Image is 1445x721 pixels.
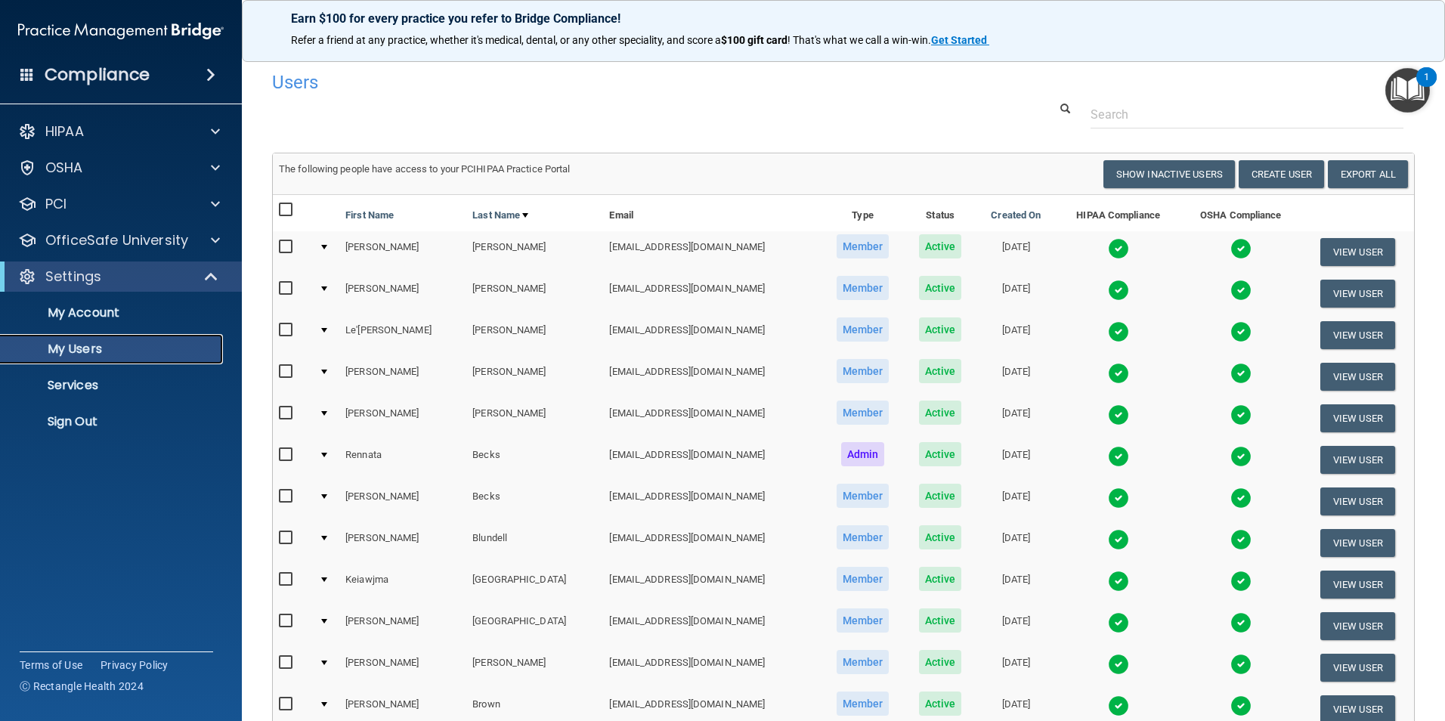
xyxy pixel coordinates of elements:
[1239,160,1324,188] button: Create User
[919,234,962,258] span: Active
[976,273,1056,314] td: [DATE]
[1230,654,1252,675] img: tick.e7d51cea.svg
[466,481,603,522] td: Becks
[20,658,82,673] a: Terms of Use
[919,442,962,466] span: Active
[931,34,987,46] strong: Get Started
[1320,487,1395,515] button: View User
[919,276,962,300] span: Active
[339,356,466,398] td: [PERSON_NAME]
[1108,654,1129,675] img: tick.e7d51cea.svg
[466,439,603,481] td: Becks
[18,122,220,141] a: HIPAA
[466,356,603,398] td: [PERSON_NAME]
[841,442,885,466] span: Admin
[919,359,962,383] span: Active
[1108,529,1129,550] img: tick.e7d51cea.svg
[976,398,1056,439] td: [DATE]
[1108,612,1129,633] img: tick.e7d51cea.svg
[279,163,571,175] span: The following people have access to your PCIHIPAA Practice Portal
[976,481,1056,522] td: [DATE]
[603,439,821,481] td: [EMAIL_ADDRESS][DOMAIN_NAME]
[1108,238,1129,259] img: tick.e7d51cea.svg
[837,692,890,716] span: Member
[919,317,962,342] span: Active
[1320,363,1395,391] button: View User
[466,398,603,439] td: [PERSON_NAME]
[919,692,962,716] span: Active
[976,605,1056,647] td: [DATE]
[837,276,890,300] span: Member
[45,195,67,213] p: PCI
[1057,195,1180,231] th: HIPAA Compliance
[1320,529,1395,557] button: View User
[603,231,821,273] td: [EMAIL_ADDRESS][DOMAIN_NAME]
[18,195,220,213] a: PCI
[339,647,466,689] td: [PERSON_NAME]
[603,605,821,647] td: [EMAIL_ADDRESS][DOMAIN_NAME]
[1103,160,1235,188] button: Show Inactive Users
[345,206,394,224] a: First Name
[339,481,466,522] td: [PERSON_NAME]
[1230,321,1252,342] img: tick.e7d51cea.svg
[466,231,603,273] td: [PERSON_NAME]
[976,564,1056,605] td: [DATE]
[837,484,890,508] span: Member
[603,195,821,231] th: Email
[18,231,220,249] a: OfficeSafe University
[1108,695,1129,716] img: tick.e7d51cea.svg
[603,398,821,439] td: [EMAIL_ADDRESS][DOMAIN_NAME]
[10,378,216,393] p: Services
[721,34,787,46] strong: $100 gift card
[1320,404,1395,432] button: View User
[1320,654,1395,682] button: View User
[1108,280,1129,301] img: tick.e7d51cea.svg
[466,522,603,564] td: Blundell
[1230,238,1252,259] img: tick.e7d51cea.svg
[603,314,821,356] td: [EMAIL_ADDRESS][DOMAIN_NAME]
[837,317,890,342] span: Member
[339,273,466,314] td: [PERSON_NAME]
[1320,321,1395,349] button: View User
[837,567,890,591] span: Member
[976,439,1056,481] td: [DATE]
[20,679,144,694] span: Ⓒ Rectangle Health 2024
[787,34,931,46] span: ! That's what we call a win-win.
[837,234,890,258] span: Member
[1230,280,1252,301] img: tick.e7d51cea.svg
[1230,487,1252,509] img: tick.e7d51cea.svg
[976,231,1056,273] td: [DATE]
[837,359,890,383] span: Member
[919,567,962,591] span: Active
[1320,446,1395,474] button: View User
[339,231,466,273] td: [PERSON_NAME]
[18,159,220,177] a: OSHA
[1230,529,1252,550] img: tick.e7d51cea.svg
[1108,571,1129,592] img: tick.e7d51cea.svg
[291,34,721,46] span: Refer a friend at any practice, whether it's medical, dental, or any other speciality, and score a
[931,34,989,46] a: Get Started
[466,314,603,356] td: [PERSON_NAME]
[1180,195,1301,231] th: OSHA Compliance
[991,206,1041,224] a: Created On
[101,658,169,673] a: Privacy Policy
[472,206,528,224] a: Last Name
[339,605,466,647] td: [PERSON_NAME]
[1424,77,1429,97] div: 1
[10,342,216,357] p: My Users
[339,314,466,356] td: Le'[PERSON_NAME]
[1230,695,1252,716] img: tick.e7d51cea.svg
[976,522,1056,564] td: [DATE]
[603,356,821,398] td: [EMAIL_ADDRESS][DOMAIN_NAME]
[919,650,962,674] span: Active
[603,647,821,689] td: [EMAIL_ADDRESS][DOMAIN_NAME]
[1230,612,1252,633] img: tick.e7d51cea.svg
[1320,280,1395,308] button: View User
[18,268,219,286] a: Settings
[603,522,821,564] td: [EMAIL_ADDRESS][DOMAIN_NAME]
[1385,68,1430,113] button: Open Resource Center, 1 new notification
[339,439,466,481] td: Rennata
[976,356,1056,398] td: [DATE]
[1320,238,1395,266] button: View User
[45,64,150,85] h4: Compliance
